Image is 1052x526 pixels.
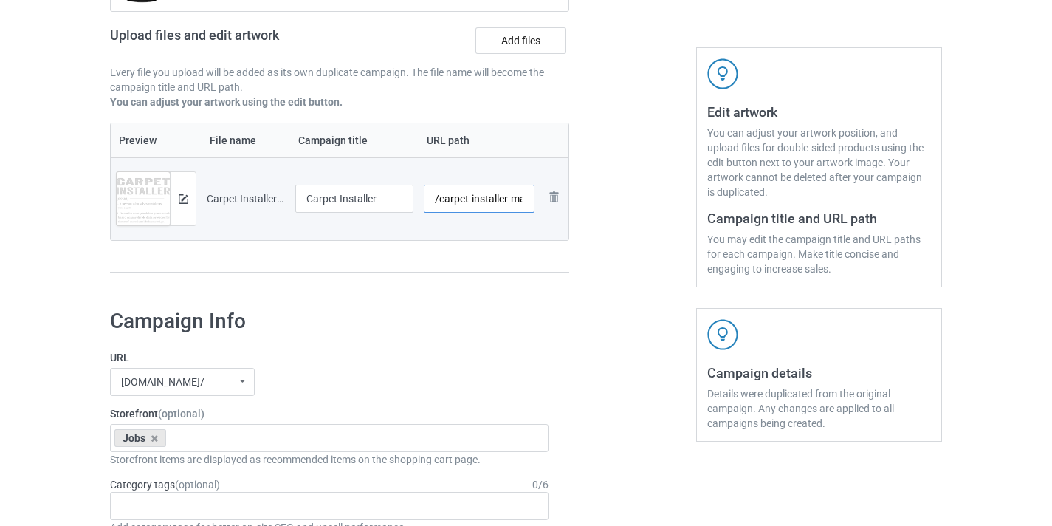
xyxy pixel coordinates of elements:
[110,350,549,365] label: URL
[110,308,549,335] h1: Campaign Info
[290,123,419,157] th: Campaign title
[110,96,343,108] b: You can adjust your artwork using the edit button.
[707,319,738,350] img: svg+xml;base64,PD94bWwgdmVyc2lvbj0iMS4wIiBlbmNvZGluZz0iVVRGLTgiPz4KPHN2ZyB3aWR0aD0iNDJweCIgaGVpZ2...
[110,406,549,421] label: Storefront
[179,194,188,204] img: svg+xml;base64,PD94bWwgdmVyc2lvbj0iMS4wIiBlbmNvZGluZz0iVVRGLTgiPz4KPHN2ZyB3aWR0aD0iMTRweCIgaGVpZ2...
[545,188,563,206] img: svg+xml;base64,PD94bWwgdmVyc2lvbj0iMS4wIiBlbmNvZGluZz0iVVRGLTgiPz4KPHN2ZyB3aWR0aD0iMjhweCIgaGVpZ2...
[707,210,931,227] h3: Campaign title and URL path
[475,27,566,54] label: Add files
[175,479,220,491] span: (optional)
[110,452,549,467] div: Storefront items are displayed as recommended items on the shopping cart page.
[707,386,931,431] div: Details were duplicated from the original campaign. Any changes are applied to all campaigns bein...
[532,477,549,492] div: 0 / 6
[158,408,204,420] span: (optional)
[707,103,931,120] h3: Edit artwork
[117,172,170,236] img: original.png
[207,191,285,206] div: Carpet Installer-MagiNew.png
[110,65,569,95] p: Every file you upload will be added as its own duplicate campaign. The file name will become the ...
[121,377,204,387] div: [DOMAIN_NAME]/
[110,27,385,55] h2: Upload files and edit artwork
[202,123,290,157] th: File name
[707,58,738,89] img: svg+xml;base64,PD94bWwgdmVyc2lvbj0iMS4wIiBlbmNvZGluZz0iVVRGLTgiPz4KPHN2ZyB3aWR0aD0iNDJweCIgaGVpZ2...
[707,232,931,276] div: You may edit the campaign title and URL paths for each campaign. Make title concise and engaging ...
[707,126,931,199] div: You can adjust your artwork position, and upload files for double-sided products using the edit b...
[707,364,931,381] h3: Campaign details
[111,123,202,157] th: Preview
[114,429,166,447] div: Jobs
[419,123,540,157] th: URL path
[110,477,220,492] label: Category tags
